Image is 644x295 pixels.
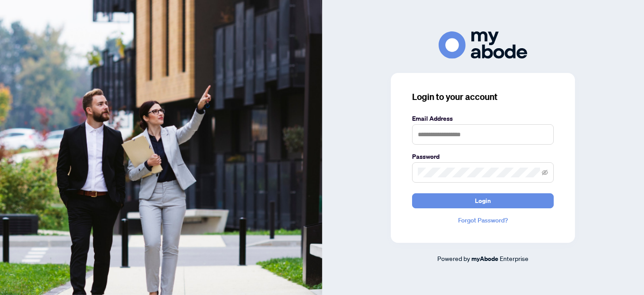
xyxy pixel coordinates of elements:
[412,215,554,225] a: Forgot Password?
[475,194,491,208] span: Login
[412,152,554,161] label: Password
[437,254,470,262] span: Powered by
[542,169,548,176] span: eye-invisible
[439,31,527,58] img: ma-logo
[471,254,498,264] a: myAbode
[412,91,554,103] h3: Login to your account
[412,114,554,123] label: Email Address
[412,193,554,208] button: Login
[500,254,528,262] span: Enterprise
